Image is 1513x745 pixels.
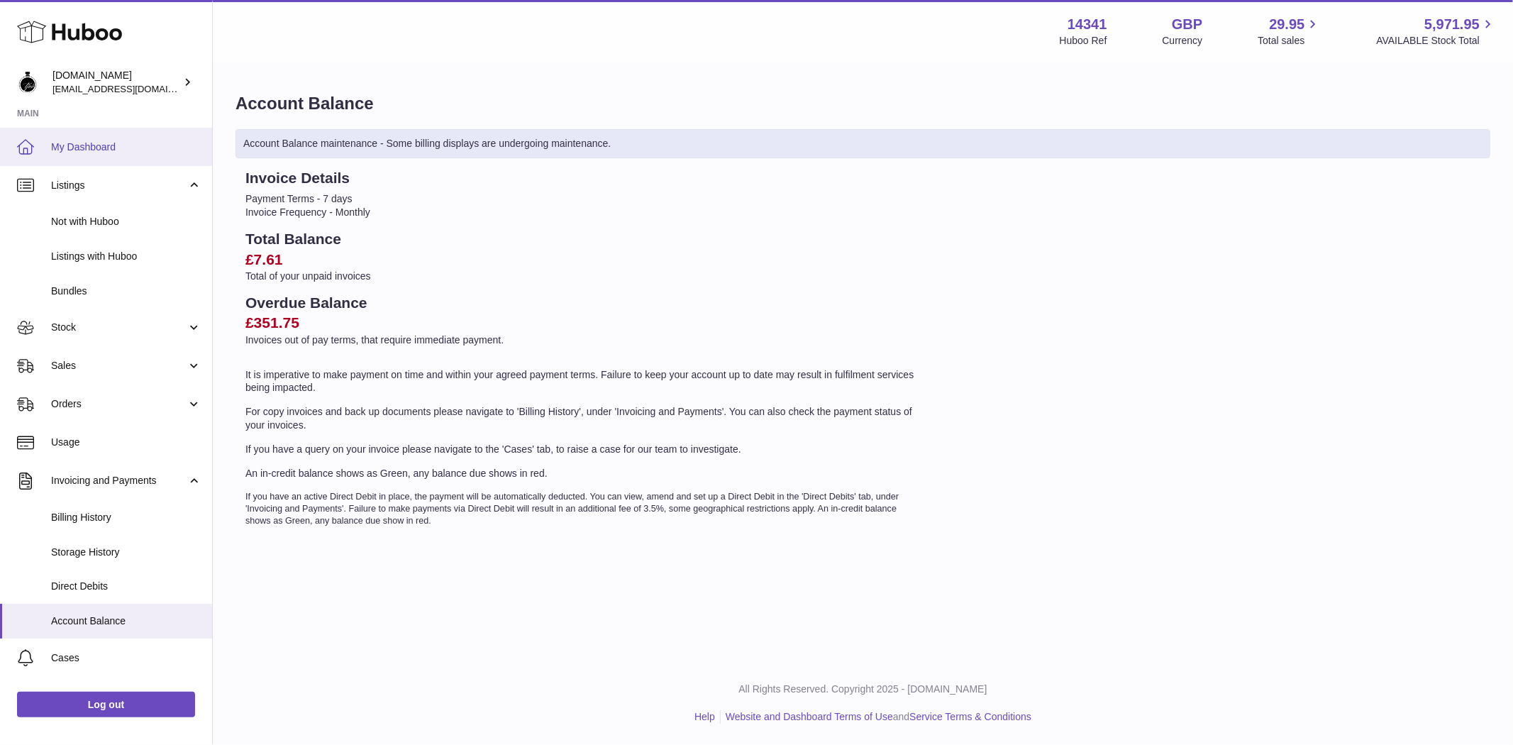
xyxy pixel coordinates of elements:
[245,206,921,219] li: Invoice Frequency - Monthly
[51,651,201,665] span: Cases
[51,359,187,372] span: Sales
[1424,15,1480,34] span: 5,971.95
[51,285,201,298] span: Bundles
[1376,34,1496,48] span: AVAILABLE Stock Total
[51,580,201,593] span: Direct Debits
[245,467,921,480] p: An in-credit balance shows as Green, any balance due shows in red.
[51,546,201,559] span: Storage History
[1258,34,1321,48] span: Total sales
[245,443,921,456] p: If you have a query on your invoice please navigate to the 'Cases' tab, to raise a case for our t...
[17,692,195,717] a: Log out
[1163,34,1203,48] div: Currency
[245,192,921,206] li: Payment Terms - 7 days
[51,511,201,524] span: Billing History
[694,711,715,722] a: Help
[245,333,921,347] p: Invoices out of pay terms, that require immediate payment.
[245,250,921,270] h2: £7.61
[245,293,921,313] h2: Overdue Balance
[1258,15,1321,48] a: 29.95 Total sales
[224,683,1502,696] p: All Rights Reserved. Copyright 2025 - [DOMAIN_NAME]
[52,83,209,94] span: [EMAIL_ADDRESS][DOMAIN_NAME]
[51,614,201,628] span: Account Balance
[51,140,201,154] span: My Dashboard
[51,250,201,263] span: Listings with Huboo
[1269,15,1304,34] span: 29.95
[51,474,187,487] span: Invoicing and Payments
[245,229,921,249] h2: Total Balance
[909,711,1031,722] a: Service Terms & Conditions
[51,436,201,449] span: Usage
[1060,34,1107,48] div: Huboo Ref
[726,711,893,722] a: Website and Dashboard Terms of Use
[245,313,921,333] h2: £351.75
[721,710,1031,724] li: and
[1172,15,1202,34] strong: GBP
[1376,15,1496,48] a: 5,971.95 AVAILABLE Stock Total
[51,397,187,411] span: Orders
[51,321,187,334] span: Stock
[51,179,187,192] span: Listings
[1068,15,1107,34] strong: 14341
[52,69,180,96] div: [DOMAIN_NAME]
[245,405,921,432] p: For copy invoices and back up documents please navigate to 'Billing History', under 'Invoicing an...
[235,129,1490,158] div: Account Balance maintenance - Some billing displays are undergoing maintenance.
[235,92,1490,115] h1: Account Balance
[17,72,38,93] img: theperfumesampler@gmail.com
[245,491,921,527] p: If you have an active Direct Debit in place, the payment will be automatically deducted. You can ...
[51,215,201,228] span: Not with Huboo
[245,270,921,283] p: Total of your unpaid invoices
[245,168,921,188] h2: Invoice Details
[245,368,921,395] p: It is imperative to make payment on time and within your agreed payment terms. Failure to keep yo...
